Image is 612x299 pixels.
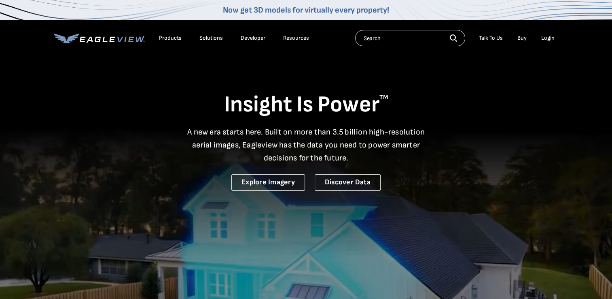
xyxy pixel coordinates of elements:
a: Developer [241,34,265,42]
h1: Insight Is Power [54,91,559,119]
div: Resources [283,34,309,42]
p: A new era starts here. Built on more than 3.5 billion high-resolution aerial images, Eagleview ha... [182,126,430,164]
div: Products [159,34,182,42]
a: Now get 3D models for virtually every property! [223,5,389,15]
a: Buy [517,34,527,42]
a: Explore Imagery [231,174,305,191]
a: Discover Data [315,174,381,191]
div: Login [541,34,555,42]
input: Search [355,30,465,46]
sup: TM [379,94,388,101]
div: Solutions [199,34,223,42]
div: Talk To Us [479,34,503,42]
